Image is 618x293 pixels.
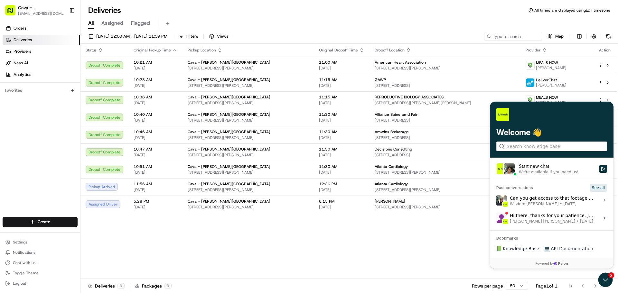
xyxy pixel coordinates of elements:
img: melas_now_logo.png [526,61,534,69]
div: 9 [117,283,125,289]
span: [STREET_ADDRESS][PERSON_NAME] [188,66,309,71]
span: [DATE] [134,187,177,192]
div: Page 1 of 1 [536,283,557,289]
div: 9 [164,283,172,289]
span: Status [86,48,97,53]
button: Log out [3,279,78,288]
span: [PERSON_NAME] [536,83,566,88]
span: Cava - [PERSON_NAME][GEOGRAPHIC_DATA] [188,129,270,134]
span: 11:15 AM [319,95,364,100]
span: REPRODUCTIVE BIOLOGY ASSOCIATES [375,95,444,100]
span: 6:15 PM [319,199,364,204]
h1: Deliveries [88,5,121,15]
span: [DATE] [319,66,364,71]
div: Favorites [3,85,78,96]
span: 11:30 AM [319,147,364,152]
span: Settings [13,240,27,245]
a: Orders [3,23,80,33]
div: Action [598,48,612,53]
span: [DATE] [134,83,177,88]
span: [DATE] [134,135,177,140]
span: Cava - [PERSON_NAME][GEOGRAPHIC_DATA] [188,95,270,100]
span: Cava - [PERSON_NAME][GEOGRAPHIC_DATA] [188,164,270,169]
span: Flagged [131,19,150,27]
img: profile_deliverthat_partner.png [526,78,534,87]
span: Pickup Location [188,48,216,53]
button: Notifications [3,248,78,257]
button: Map [545,32,566,41]
span: 11:30 AM [319,164,364,169]
button: Cava - [PERSON_NAME][GEOGRAPHIC_DATA][EMAIL_ADDRESS][DOMAIN_NAME] [3,3,67,18]
span: MEALS NOW [536,60,558,65]
span: Create [38,219,50,225]
span: Provider [526,48,541,53]
span: [PERSON_NAME] [375,199,405,204]
button: [DATE] 12:00 AM - [DATE] 11:59 PM [86,32,170,41]
span: [PERSON_NAME] [536,100,566,105]
button: Chat with us! [3,258,78,267]
span: Cava - [PERSON_NAME][GEOGRAPHIC_DATA] [188,60,270,65]
span: 11:15 AM [319,77,364,82]
div: Packages [135,283,172,289]
button: [EMAIL_ADDRESS][DOMAIN_NAME] [18,11,64,16]
button: Filters [176,32,201,41]
span: Log out [13,281,26,286]
span: MEALS NOW [536,95,558,100]
button: Cava - [PERSON_NAME][GEOGRAPHIC_DATA] [18,5,64,11]
span: [DATE] [134,205,177,210]
span: [DATE] [319,135,364,140]
span: [STREET_ADDRESS][PERSON_NAME] [188,118,309,123]
span: 11:56 AM [134,181,177,187]
span: [DATE] [319,187,364,192]
span: [STREET_ADDRESS][PERSON_NAME] [188,170,309,175]
span: Chat with us! [13,260,36,265]
input: Type to search [484,32,542,41]
span: 11:00 AM [319,60,364,65]
span: GAWP [375,77,386,82]
span: Decisions Consulting [375,147,412,152]
span: Atlanta Cardiology [375,181,408,187]
span: 10:47 AM [134,147,177,152]
span: All times are displayed using EDT timezone [534,8,610,13]
span: [DATE] [319,170,364,175]
span: [DATE] [134,66,177,71]
button: Settings [3,238,78,247]
span: [STREET_ADDRESS][PERSON_NAME] [188,187,309,192]
span: 10:28 AM [134,77,177,82]
button: Toggle Theme [3,269,78,278]
span: [STREET_ADDRESS][PERSON_NAME] [375,187,515,192]
span: Alliance Spine amd Pain [375,112,418,117]
span: American Heart Association [375,60,426,65]
span: Cava - [PERSON_NAME][GEOGRAPHIC_DATA] [188,147,270,152]
span: DeliverThat [536,78,557,83]
span: [DATE] [319,205,364,210]
span: 12:26 PM [319,181,364,187]
span: [STREET_ADDRESS][PERSON_NAME] [188,152,309,158]
span: Assigned [101,19,123,27]
span: [PERSON_NAME] [536,65,566,70]
a: Nash AI [3,58,80,68]
span: Deliveries [14,37,32,43]
span: [DATE] [134,170,177,175]
span: Views [217,33,228,39]
span: [STREET_ADDRESS][PERSON_NAME][PERSON_NAME] [375,100,515,105]
p: Rows per page [472,283,503,289]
